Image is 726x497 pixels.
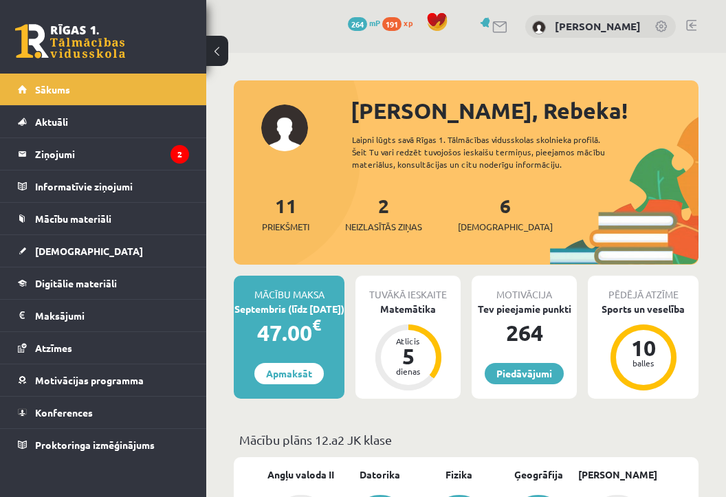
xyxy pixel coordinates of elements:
[234,276,344,302] div: Mācību maksa
[472,302,577,316] div: Tev pieejamie punkti
[355,276,461,302] div: Tuvākā ieskaite
[35,342,72,354] span: Atzīmes
[532,21,546,34] img: Rebeka Trofimova
[623,337,664,359] div: 10
[18,170,189,202] a: Informatīvie ziņojumi
[35,138,189,170] legend: Ziņojumi
[458,193,553,234] a: 6[DEMOGRAPHIC_DATA]
[445,467,472,482] a: Fizika
[170,145,189,164] i: 2
[514,467,563,482] a: Ģeogrāfija
[588,302,698,393] a: Sports un veselība 10 balles
[18,300,189,331] a: Maksājumi
[355,302,461,393] a: Matemātika Atlicis 5 dienas
[555,19,641,33] a: [PERSON_NAME]
[388,345,429,367] div: 5
[18,235,189,267] a: [DEMOGRAPHIC_DATA]
[18,364,189,396] a: Motivācijas programma
[35,439,155,451] span: Proktoringa izmēģinājums
[267,467,334,482] a: Angļu valoda II
[234,316,344,349] div: 47.00
[18,74,189,105] a: Sākums
[345,193,422,234] a: 2Neizlasītās ziņas
[234,302,344,316] div: Septembris (līdz [DATE])
[382,17,419,28] a: 191 xp
[360,467,400,482] a: Datorika
[588,276,698,302] div: Pēdējā atzīme
[262,193,309,234] a: 11Priekšmeti
[348,17,380,28] a: 264 mP
[588,302,698,316] div: Sports un veselība
[623,359,664,367] div: balles
[388,367,429,375] div: dienas
[404,17,412,28] span: xp
[15,24,125,58] a: Rīgas 1. Tālmācības vidusskola
[18,397,189,428] a: Konferences
[472,276,577,302] div: Motivācija
[18,332,189,364] a: Atzīmes
[35,212,111,225] span: Mācību materiāli
[472,316,577,349] div: 264
[312,315,321,335] span: €
[18,138,189,170] a: Ziņojumi2
[35,245,143,257] span: [DEMOGRAPHIC_DATA]
[458,220,553,234] span: [DEMOGRAPHIC_DATA]
[35,277,117,289] span: Digitālie materiāli
[345,220,422,234] span: Neizlasītās ziņas
[351,94,698,127] div: [PERSON_NAME], Rebeka!
[348,17,367,31] span: 264
[35,300,189,331] legend: Maksājumi
[388,337,429,345] div: Atlicis
[254,363,324,384] a: Apmaksāt
[18,429,189,461] a: Proktoringa izmēģinājums
[352,133,631,170] div: Laipni lūgts savā Rīgas 1. Tālmācības vidusskolas skolnieka profilā. Šeit Tu vari redzēt tuvojošo...
[239,430,693,449] p: Mācību plāns 12.a2 JK klase
[355,302,461,316] div: Matemātika
[578,467,657,482] a: [PERSON_NAME]
[35,406,93,419] span: Konferences
[35,115,68,128] span: Aktuāli
[35,374,144,386] span: Motivācijas programma
[18,106,189,137] a: Aktuāli
[18,203,189,234] a: Mācību materiāli
[262,220,309,234] span: Priekšmeti
[35,170,189,202] legend: Informatīvie ziņojumi
[18,267,189,299] a: Digitālie materiāli
[382,17,401,31] span: 191
[369,17,380,28] span: mP
[35,83,70,96] span: Sākums
[485,363,564,384] a: Piedāvājumi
